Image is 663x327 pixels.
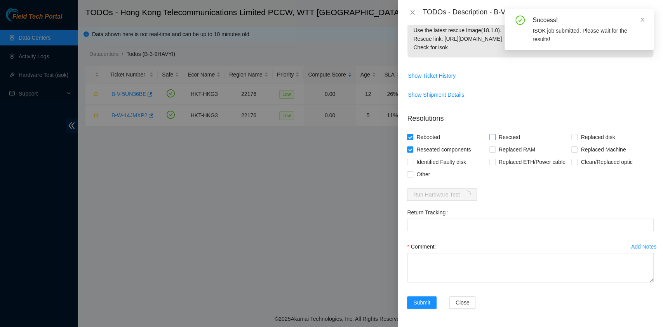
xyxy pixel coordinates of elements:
span: Rebooted [413,131,443,143]
button: Submit [407,296,437,309]
span: check-circle [515,16,525,25]
p: Machine unpingable. Before doing anything, please connect a monitor and look for any errors on sc... [407,3,653,57]
span: Submit [413,298,430,307]
div: Success! [532,16,644,25]
span: close [409,9,416,16]
button: Close [407,9,418,16]
label: Return Tracking [407,206,451,219]
button: Show Shipment Details [407,89,465,101]
button: Show Ticket History [407,70,456,82]
span: close [640,17,645,23]
span: Identified Faulty disk [413,156,469,168]
span: Replaced Machine [578,143,629,156]
textarea: Comment [407,253,654,282]
span: Clean/Replaced optic [578,156,635,168]
button: Run Hardware Testloading [407,188,477,201]
div: Add Notes [631,244,656,249]
button: Close [449,296,476,309]
div: TODOs - Description - B-V-5UN36BE [423,6,654,19]
span: Replaced ETH/Power cable [496,156,569,168]
label: Comment [407,240,440,253]
span: Other [413,168,433,181]
div: ISOK job submitted. Please wait for the results! [532,26,644,43]
span: Reseated components [413,143,474,156]
p: Resolutions [407,107,654,124]
span: Show Ticket History [408,71,456,80]
span: Replaced RAM [496,143,538,156]
span: Rescued [496,131,523,143]
span: Close [456,298,470,307]
span: Replaced disk [578,131,618,143]
input: Return Tracking [407,219,654,231]
span: Show Shipment Details [408,90,464,99]
button: Add Notes [631,240,657,253]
